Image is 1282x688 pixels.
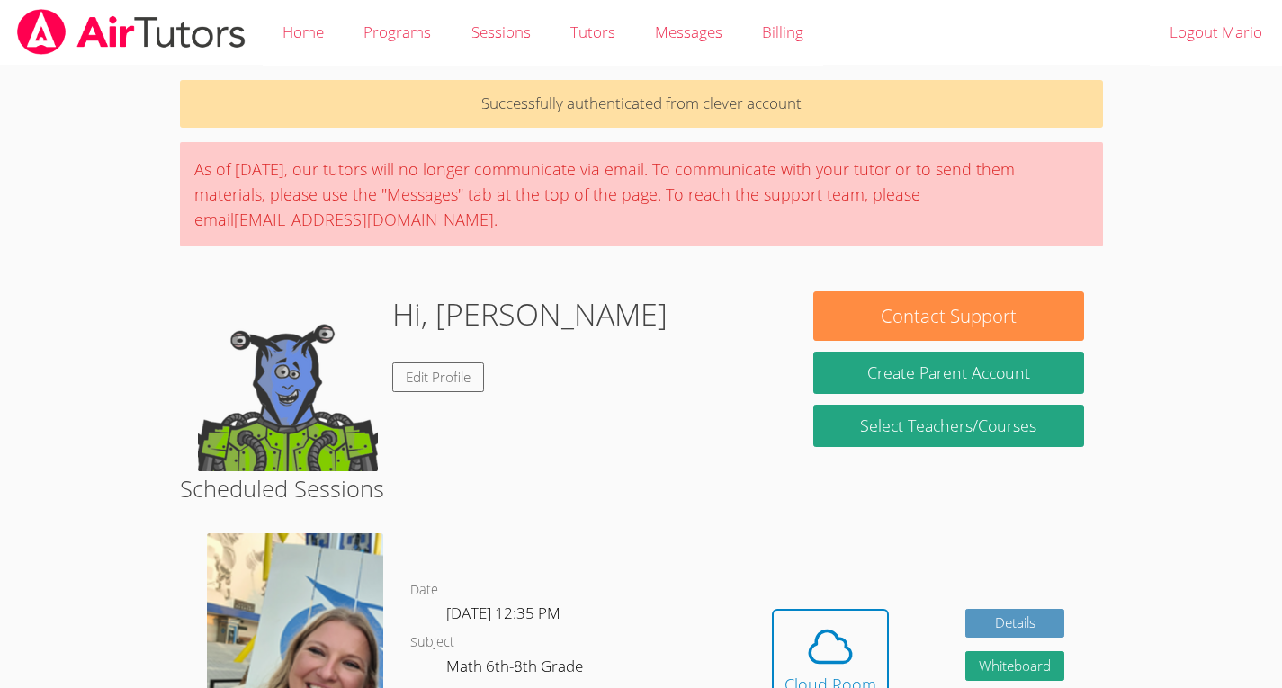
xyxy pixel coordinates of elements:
[410,579,438,602] dt: Date
[180,471,1103,505] h2: Scheduled Sessions
[965,651,1064,681] button: Whiteboard
[392,362,484,392] a: Edit Profile
[813,352,1084,394] button: Create Parent Account
[965,609,1064,639] a: Details
[813,405,1084,447] a: Select Teachers/Courses
[410,631,454,654] dt: Subject
[180,80,1103,128] p: Successfully authenticated from clever account
[180,142,1103,246] div: As of [DATE], our tutors will no longer communicate via email. To communicate with your tutor or ...
[446,654,587,684] dd: Math 6th-8th Grade
[198,291,378,471] img: default.png
[446,603,560,623] span: [DATE] 12:35 PM
[15,9,247,55] img: airtutors_banner-c4298cdbf04f3fff15de1276eac7730deb9818008684d7c2e4769d2f7ddbe033.png
[813,291,1084,341] button: Contact Support
[655,22,722,42] span: Messages
[392,291,668,337] h1: Hi, [PERSON_NAME]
